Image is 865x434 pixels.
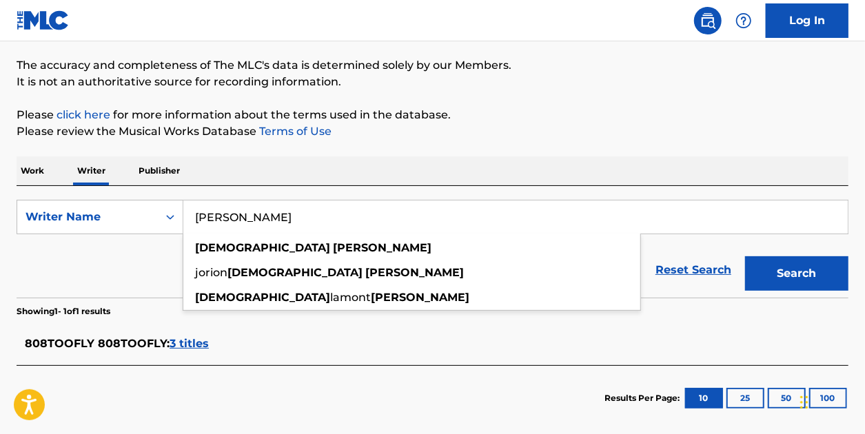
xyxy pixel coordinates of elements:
button: Search [745,256,848,291]
p: It is not an authoritative source for recording information. [17,74,848,90]
img: MLC Logo [17,10,70,30]
p: Results Per Page: [604,392,683,404]
iframe: Chat Widget [796,368,865,434]
p: Work [17,156,48,185]
button: 10 [685,388,723,409]
strong: [PERSON_NAME] [333,241,431,254]
p: Writer [73,156,110,185]
img: help [735,12,752,29]
strong: [DEMOGRAPHIC_DATA] [195,241,330,254]
p: The accuracy and completeness of The MLC's data is determined solely by our Members. [17,57,848,74]
a: click here [57,108,110,121]
p: Please review the Musical Works Database [17,123,848,140]
p: Please for more information about the terms used in the database. [17,107,848,123]
span: lamont [330,291,371,304]
p: Showing 1 - 1 of 1 results [17,305,110,318]
p: Publisher [134,156,184,185]
a: Log In [766,3,848,38]
div: Drag [800,382,808,423]
img: search [700,12,716,29]
button: 50 [768,388,806,409]
div: Help [730,7,757,34]
strong: [PERSON_NAME] [371,291,469,304]
div: Writer Name [26,209,150,225]
strong: [DEMOGRAPHIC_DATA] [227,266,363,279]
a: Reset Search [649,255,738,285]
a: Public Search [694,7,722,34]
span: 808TOOFLY 808TOOFLY : [25,337,170,350]
a: Terms of Use [256,125,332,138]
strong: [PERSON_NAME] [365,266,464,279]
strong: [DEMOGRAPHIC_DATA] [195,291,330,304]
span: 3 titles [170,337,209,350]
form: Search Form [17,200,848,298]
button: 25 [726,388,764,409]
span: jorion [195,266,227,279]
